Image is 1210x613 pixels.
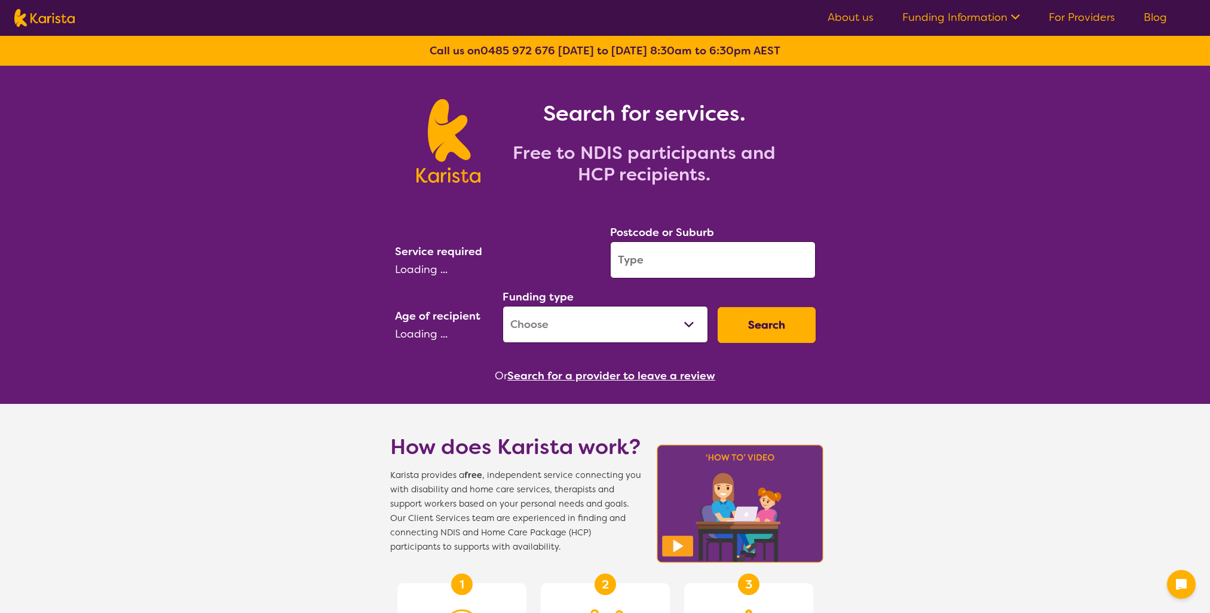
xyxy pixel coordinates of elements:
[495,99,794,128] h1: Search for services.
[395,244,482,259] label: Service required
[395,260,601,278] div: Loading ...
[464,470,482,481] b: free
[610,241,816,278] input: Type
[902,10,1020,24] a: Funding Information
[610,225,714,240] label: Postcode or Suburb
[451,574,473,595] div: 1
[1049,10,1115,24] a: For Providers
[1144,10,1167,24] a: Blog
[395,309,480,323] label: Age of recipient
[828,10,874,24] a: About us
[430,44,780,58] b: Call us on [DATE] to [DATE] 8:30am to 6:30pm AEST
[738,574,759,595] div: 3
[495,142,794,185] h2: Free to NDIS participants and HCP recipients.
[495,367,507,385] span: Or
[390,433,641,461] h1: How does Karista work?
[595,574,616,595] div: 2
[14,9,75,27] img: Karista logo
[390,468,641,554] span: Karista provides a , independent service connecting you with disability and home care services, t...
[503,290,574,304] label: Funding type
[507,367,715,385] button: Search for a provider to leave a review
[718,307,816,343] button: Search
[395,325,493,343] div: Loading ...
[416,99,480,183] img: Karista logo
[480,44,555,58] a: 0485 972 676
[653,441,828,566] img: Karista video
